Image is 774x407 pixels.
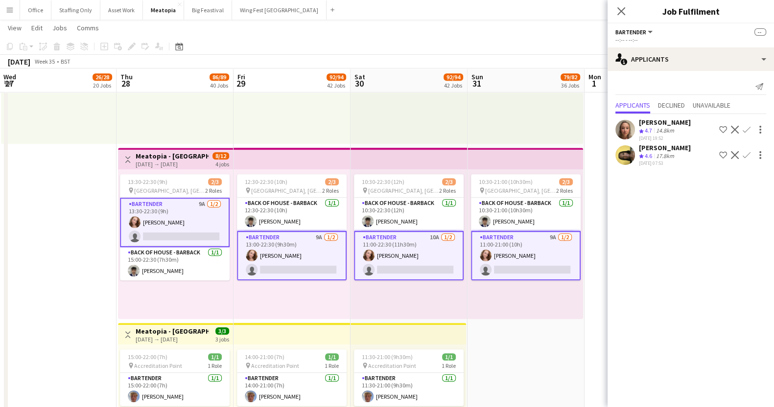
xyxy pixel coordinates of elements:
[362,178,404,185] span: 10:30-22:30 (12h)
[322,187,339,194] span: 2 Roles
[471,198,581,231] app-card-role: Back of House - Barback1/110:30-21:00 (10h30m)[PERSON_NAME]
[120,349,230,406] div: 15:00-22:00 (7h)1/1 Accreditation Point1 RoleBartender1/115:00-22:00 (7h)[PERSON_NAME]
[136,152,209,160] h3: Meatopia - [GEOGRAPHIC_DATA]
[444,82,463,89] div: 42 Jobs
[210,82,229,89] div: 40 Jobs
[471,231,581,280] app-card-role: Bartender9A1/211:00-21:00 (10h)[PERSON_NAME]
[237,349,347,406] app-job-card: 14:00-21:00 (7h)1/1 Accreditation Point1 RoleBartender1/114:00-21:00 (7h)[PERSON_NAME]
[251,187,322,194] span: [GEOGRAPHIC_DATA], [GEOGRAPHIC_DATA], [GEOGRAPHIC_DATA]
[368,362,416,369] span: Accreditation Point
[208,353,222,361] span: 1/1
[354,174,464,280] app-job-card: 10:30-22:30 (12h)2/3 [GEOGRAPHIC_DATA], [GEOGRAPHIC_DATA], [GEOGRAPHIC_DATA]2 RolesBack of House ...
[615,28,654,36] button: Bartender
[52,23,67,32] span: Jobs
[205,187,222,194] span: 2 Roles
[31,23,43,32] span: Edit
[608,5,774,18] h3: Job Fulfilment
[212,152,229,159] span: 8/12
[362,353,413,361] span: 11:30-21:00 (9h30m)
[442,362,456,369] span: 1 Role
[485,187,556,194] span: [GEOGRAPHIC_DATA], [GEOGRAPHIC_DATA], [GEOGRAPHIC_DATA]
[645,152,652,159] span: 4.6
[645,127,652,134] span: 4.7
[658,102,685,109] span: Declined
[143,0,184,20] button: Meatopia
[444,73,463,81] span: 92/94
[439,187,456,194] span: 2 Roles
[639,135,691,141] div: [DATE] 19:52
[208,178,222,185] span: 2/3
[479,178,533,185] span: 10:30-21:00 (10h30m)
[120,72,133,81] span: Thu
[615,102,650,109] span: Applicants
[237,174,347,280] app-job-card: 12:30-22:30 (10h)2/3 [GEOGRAPHIC_DATA], [GEOGRAPHIC_DATA], [GEOGRAPHIC_DATA]2 RolesBack of House ...
[120,247,230,280] app-card-role: Back of House - Barback1/115:00-22:30 (7h30m)[PERSON_NAME]
[368,187,439,194] span: [GEOGRAPHIC_DATA], [GEOGRAPHIC_DATA], [GEOGRAPHIC_DATA]
[587,78,601,89] span: 1
[100,0,143,20] button: Asset Work
[120,174,230,280] app-job-card: 13:30-22:30 (9h)2/3 [GEOGRAPHIC_DATA], [GEOGRAPHIC_DATA], [GEOGRAPHIC_DATA]2 RolesBartender9A1/21...
[325,353,339,361] span: 1/1
[654,127,676,135] div: 14.8km
[128,178,167,185] span: 13:30-22:30 (9h)
[119,78,133,89] span: 28
[210,73,229,81] span: 86/89
[73,22,103,34] a: Comms
[639,160,691,166] div: [DATE] 07:53
[354,72,365,81] span: Sat
[134,362,182,369] span: Accreditation Point
[556,187,573,194] span: 2 Roles
[215,159,229,168] div: 4 jobs
[325,178,339,185] span: 2/3
[615,36,766,44] div: --:-- - --:--
[2,78,16,89] span: 27
[237,72,245,81] span: Fri
[237,198,347,231] app-card-role: Back of House - Barback1/112:30-22:30 (10h)[PERSON_NAME]
[615,28,646,36] span: Bartender
[134,187,205,194] span: [GEOGRAPHIC_DATA], [GEOGRAPHIC_DATA], [GEOGRAPHIC_DATA]
[20,0,51,20] button: Office
[442,353,456,361] span: 1/1
[32,58,57,65] span: Week 35
[354,373,464,406] app-card-role: Bartender1/111:30-21:00 (9h30m)[PERSON_NAME]
[442,178,456,185] span: 2/3
[639,118,691,127] div: [PERSON_NAME]
[327,82,346,89] div: 42 Jobs
[120,373,230,406] app-card-role: Bartender1/115:00-22:00 (7h)[PERSON_NAME]
[61,58,70,65] div: BST
[639,143,691,152] div: [PERSON_NAME]
[325,362,339,369] span: 1 Role
[559,178,573,185] span: 2/3
[120,198,230,247] app-card-role: Bartender9A1/213:30-22:30 (9h)[PERSON_NAME]
[470,78,483,89] span: 31
[471,72,483,81] span: Sun
[27,22,47,34] a: Edit
[251,362,299,369] span: Accreditation Point
[561,82,580,89] div: 36 Jobs
[136,336,209,343] div: [DATE] → [DATE]
[215,327,229,335] span: 3/3
[654,152,676,160] div: 17.8km
[354,349,464,406] app-job-card: 11:30-21:00 (9h30m)1/1 Accreditation Point1 RoleBartender1/111:30-21:00 (9h30m)[PERSON_NAME]
[93,73,112,81] span: 26/28
[693,102,730,109] span: Unavailable
[48,22,71,34] a: Jobs
[245,178,287,185] span: 12:30-22:30 (10h)
[3,72,16,81] span: Wed
[354,198,464,231] app-card-role: Back of House - Barback1/110:30-22:30 (12h)[PERSON_NAME]
[245,353,284,361] span: 14:00-21:00 (7h)
[51,0,100,20] button: Staffing Only
[77,23,99,32] span: Comms
[232,0,327,20] button: Wing Fest [GEOGRAPHIC_DATA]
[354,231,464,280] app-card-role: Bartender10A1/211:00-22:30 (11h30m)[PERSON_NAME]
[8,23,22,32] span: View
[327,73,346,81] span: 92/94
[754,28,766,36] span: --
[8,57,30,67] div: [DATE]
[136,160,209,168] div: [DATE] → [DATE]
[237,231,347,280] app-card-role: Bartender9A1/213:00-22:30 (9h30m)[PERSON_NAME]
